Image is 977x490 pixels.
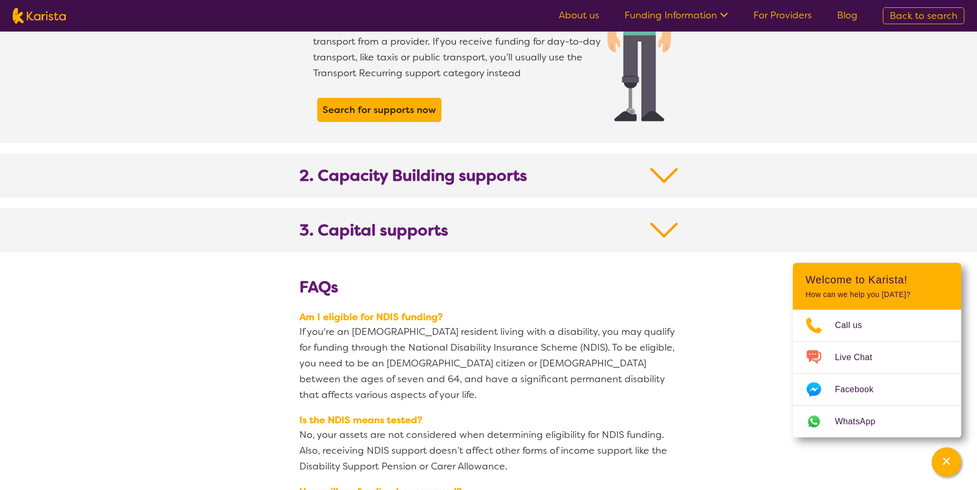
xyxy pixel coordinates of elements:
[650,221,678,240] img: Down Arrow
[835,414,888,430] span: WhatsApp
[793,406,961,437] a: Web link opens in a new tab.
[320,100,439,119] a: Search for supports now
[299,166,527,185] b: 2. Capacity Building supports
[835,318,875,333] span: Call us
[299,413,678,427] span: Is the NDIS means tested?
[13,8,66,24] img: Karista logo
[837,9,858,22] a: Blog
[299,310,678,324] span: Am I eligible for NDIS funding?
[805,290,949,299] p: How can we help you [DATE]?
[883,7,964,24] a: Back to search
[299,277,338,298] b: FAQs
[625,9,728,22] a: Funding Information
[793,263,961,437] div: Channel Menu
[299,324,678,403] p: If you're an [DEMOGRAPHIC_DATA] resident living with a disability, you may qualify for funding th...
[890,9,958,22] span: Back to search
[323,104,436,116] b: Search for supports now
[299,221,448,240] b: 3. Capital supports
[835,350,885,365] span: Live Chat
[793,310,961,437] ul: Choose channel
[835,382,886,397] span: Facebook
[650,166,678,185] img: Down Arrow
[559,9,599,22] a: About us
[932,447,961,477] button: Channel Menu
[299,427,678,474] p: No, your assets are not considered when determining eligibility for NDIS funding. Also, receiving...
[753,9,812,22] a: For Providers
[805,273,949,286] h2: Welcome to Karista!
